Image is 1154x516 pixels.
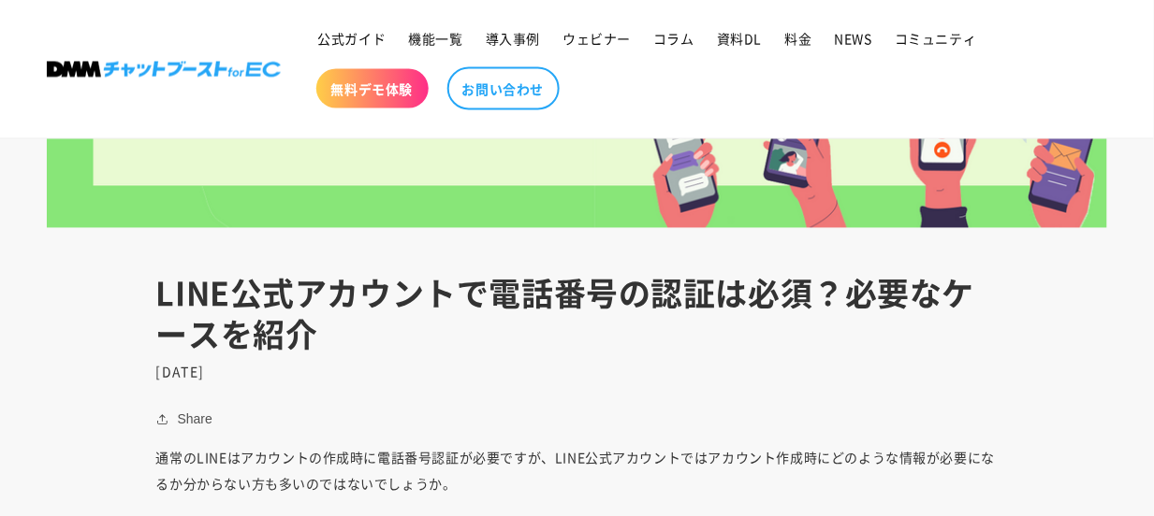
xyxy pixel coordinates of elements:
span: ウェビナー [562,30,631,47]
span: お問い合わせ [462,80,545,97]
span: 通常のLINEはアカウントの作成時に電話番号認証が必要ですが、LINE公式アカウントではアカウント作成時にどのような情報が必要になるか分からない方も多いのではないでしょうか。 [156,449,996,494]
time: [DATE] [156,363,205,381]
span: 料金 [785,30,812,47]
h1: LINE公式アカウントで電話番号の認証は必須？必要なケースを紹介 [156,273,999,355]
span: 公式ガイド [318,30,387,47]
span: 資料DL [717,30,762,47]
a: 公式ガイド [307,19,398,58]
img: 株式会社DMM Boost [47,62,281,78]
a: ウェビナー [551,19,642,58]
a: 料金 [774,19,824,58]
span: 無料デモ体験 [331,80,414,97]
a: 無料デモ体験 [316,69,429,108]
a: 導入事例 [475,19,551,58]
span: コミュニティ [895,30,977,47]
a: お問い合わせ [447,67,560,110]
a: 資料DL [706,19,773,58]
button: Share [156,408,218,431]
a: 機能一覧 [398,19,475,58]
span: 導入事例 [486,30,540,47]
span: コラム [653,30,694,47]
span: NEWS [835,30,872,47]
span: 機能一覧 [409,30,463,47]
a: コラム [642,19,706,58]
a: コミュニティ [884,19,988,58]
a: NEWS [824,19,884,58]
